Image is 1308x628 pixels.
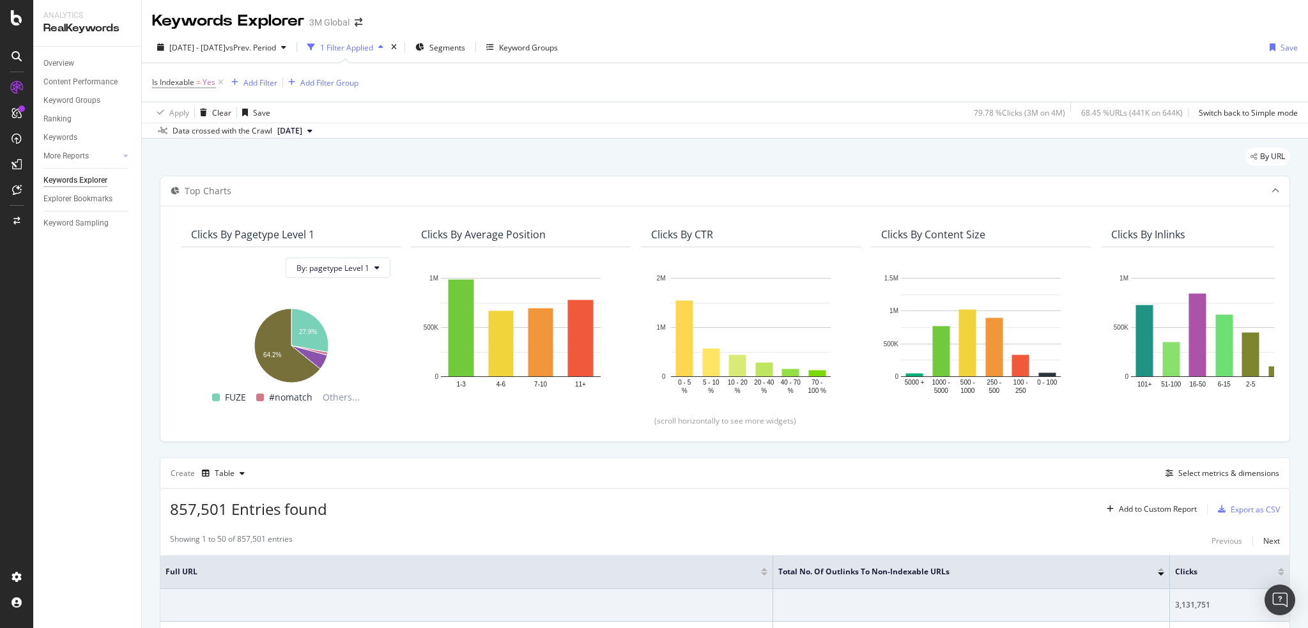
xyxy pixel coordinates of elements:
text: 1000 [960,387,975,394]
span: Yes [203,73,215,91]
text: 500K [884,341,899,348]
span: By URL [1260,153,1285,160]
text: 0 [662,373,666,380]
a: Keyword Groups [43,94,132,107]
text: 101+ [1137,381,1152,388]
div: Data crossed with the Crawl [173,125,272,137]
svg: A chart. [191,302,390,385]
div: 79.78 % Clicks ( 3M on 4M ) [974,107,1065,118]
span: vs Prev. Period [226,42,276,53]
div: Keyword Groups [499,42,558,53]
div: Apply [169,107,189,118]
div: Clicks By CTR [651,228,713,241]
button: Segments [410,37,470,57]
text: 0 [435,373,438,380]
div: Keyword Groups [43,94,100,107]
text: 0 - 5 [678,379,691,386]
text: 500K [424,324,439,331]
div: 3M Global [309,16,350,29]
text: 100 - [1013,379,1028,386]
svg: A chart. [881,272,1081,395]
a: Overview [43,57,132,70]
div: Select metrics & dimensions [1178,468,1279,479]
text: 1M [429,275,438,282]
div: Overview [43,57,74,70]
button: 1 Filter Applied [302,37,389,57]
text: 40 - 70 [781,379,801,386]
span: #nomatch [269,390,312,405]
div: Open Intercom Messenger [1265,585,1295,615]
div: arrow-right-arrow-left [355,18,362,27]
a: Keywords [43,131,132,144]
button: Next [1263,533,1280,549]
div: Add to Custom Report [1119,505,1197,513]
div: Clear [212,107,231,118]
text: 7-10 [534,381,547,388]
svg: A chart. [421,272,620,395]
text: 500 - [960,379,975,386]
button: Apply [152,102,189,123]
div: Clicks By Content Size [881,228,985,241]
button: Add to Custom Report [1102,499,1197,519]
text: % [682,387,688,394]
text: 1000 - [932,379,950,386]
span: 2025 Aug. 31st [277,125,302,137]
text: 64.2% [263,351,281,358]
div: Create [171,463,250,484]
button: Save [237,102,270,123]
text: 6-15 [1218,381,1231,388]
a: Keywords Explorer [43,174,132,187]
button: Add Filter [226,75,277,90]
div: A chart. [651,272,850,395]
text: 0 - 100 [1037,379,1058,386]
span: [DATE] - [DATE] [169,42,226,53]
text: 1M [889,308,898,315]
div: Top Charts [185,185,231,197]
div: Export as CSV [1231,504,1280,515]
text: 500 [989,387,999,394]
text: 5 - 10 [703,379,719,386]
button: [DATE] [272,123,318,139]
button: Clear [195,102,231,123]
text: 2M [657,275,666,282]
text: 0 [895,373,898,380]
span: FUZE [225,390,246,405]
text: % [708,387,714,394]
div: Keyword Sampling [43,217,109,230]
div: 1 Filter Applied [320,42,373,53]
button: By: pagetype Level 1 [286,257,390,278]
span: 857,501 Entries found [170,498,327,519]
text: 51-100 [1161,381,1181,388]
text: 1M [1119,275,1128,282]
div: Clicks By pagetype Level 1 [191,228,314,241]
div: Save [1281,42,1298,53]
span: Is Indexable [152,77,194,88]
text: 250 - [987,379,1001,386]
text: 1M [657,324,666,331]
div: Switch back to Simple mode [1199,107,1298,118]
div: Add Filter Group [300,77,358,88]
text: 5000 [934,387,949,394]
span: By: pagetype Level 1 [296,263,369,273]
span: = [196,77,201,88]
div: Next [1263,535,1280,546]
text: 2-5 [1246,381,1256,388]
div: RealKeywords [43,21,131,36]
button: Add Filter Group [283,75,358,90]
text: 5000 + [905,379,925,386]
div: legacy label [1245,148,1290,165]
a: Keyword Sampling [43,217,132,230]
text: 70 - [812,379,822,386]
div: 3,131,751 [1175,599,1284,611]
div: Clicks By Average Position [421,228,546,241]
text: 11+ [575,381,586,388]
text: 1.5M [884,275,898,282]
text: 4-6 [496,381,506,388]
text: % [761,387,767,394]
div: times [389,41,399,54]
div: Keywords Explorer [152,10,304,32]
a: Content Performance [43,75,132,89]
text: 500K [1114,324,1129,331]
